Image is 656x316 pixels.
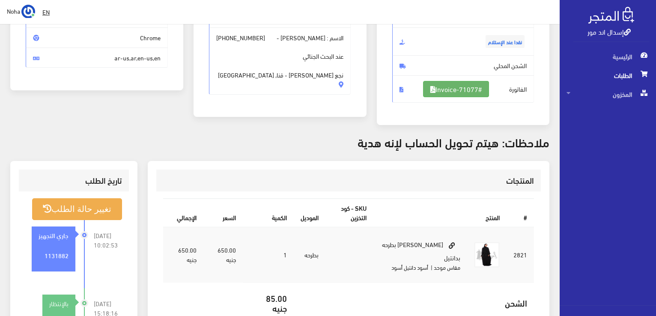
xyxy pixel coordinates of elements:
h5: 85.00 جنيه [250,293,287,312]
td: 650.00 جنيه [163,227,203,283]
span: الشحن المحلي [392,55,534,76]
a: الرئيسية [560,47,656,66]
th: الموديل [294,199,325,227]
iframe: Drift Widget Chat Controller [10,257,43,290]
span: [PHONE_NUMBER] [216,33,265,42]
small: | أسود دانتيل أسود [391,262,432,272]
a: EN [39,4,53,20]
td: بطرحه [294,227,325,283]
th: الكمية [243,199,294,227]
strong: جاري التجهيز [39,230,69,240]
img: ... [21,5,35,18]
a: ... Noha [7,4,35,18]
span: الفاتورة [392,75,534,103]
th: اﻹجمالي [163,199,203,227]
span: Chrome [26,27,168,48]
td: 1 [243,227,294,283]
u: EN [42,6,50,17]
strong: 1131882 [45,250,69,260]
span: الاسم : [PERSON_NAME] - [209,27,351,95]
a: الطلبات [560,66,656,85]
div: بالإنتظار [42,299,75,308]
button: تغيير حالة الطلب [32,198,122,220]
th: المنتج [373,199,507,227]
span: نقدا عند الإستلام [486,35,525,48]
th: السعر [203,199,243,227]
a: إسدال اند مور [587,25,631,38]
h3: ملاحظات: هيتم تحويل الحساب لإنه هدية [10,135,549,149]
span: Noha [7,6,20,16]
span: الطلبات [567,66,649,85]
span: ar-us,ar,en-us,en [26,48,168,68]
span: [DATE] 10:02:53 [94,231,122,250]
td: 650.00 جنيه [203,227,243,283]
h3: تاريخ الطلب [26,176,122,185]
th: # [507,199,534,227]
img: . [588,7,634,24]
td: 2821 [507,227,534,283]
a: المخزون [560,85,656,104]
span: الرئيسية [567,47,649,66]
h3: المنتجات [163,176,534,185]
small: مقاس موحد [434,262,460,272]
th: SKU - كود التخزين [325,199,373,227]
td: [PERSON_NAME] بطرحه بدانتيل [373,227,467,283]
h5: الشحن [301,298,527,307]
span: عند البحث الجنائي نجع [PERSON_NAME] - قنا, [GEOGRAPHIC_DATA] [218,42,343,80]
span: المخزون [567,85,649,104]
a: #Invoice-71077 [423,81,489,97]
